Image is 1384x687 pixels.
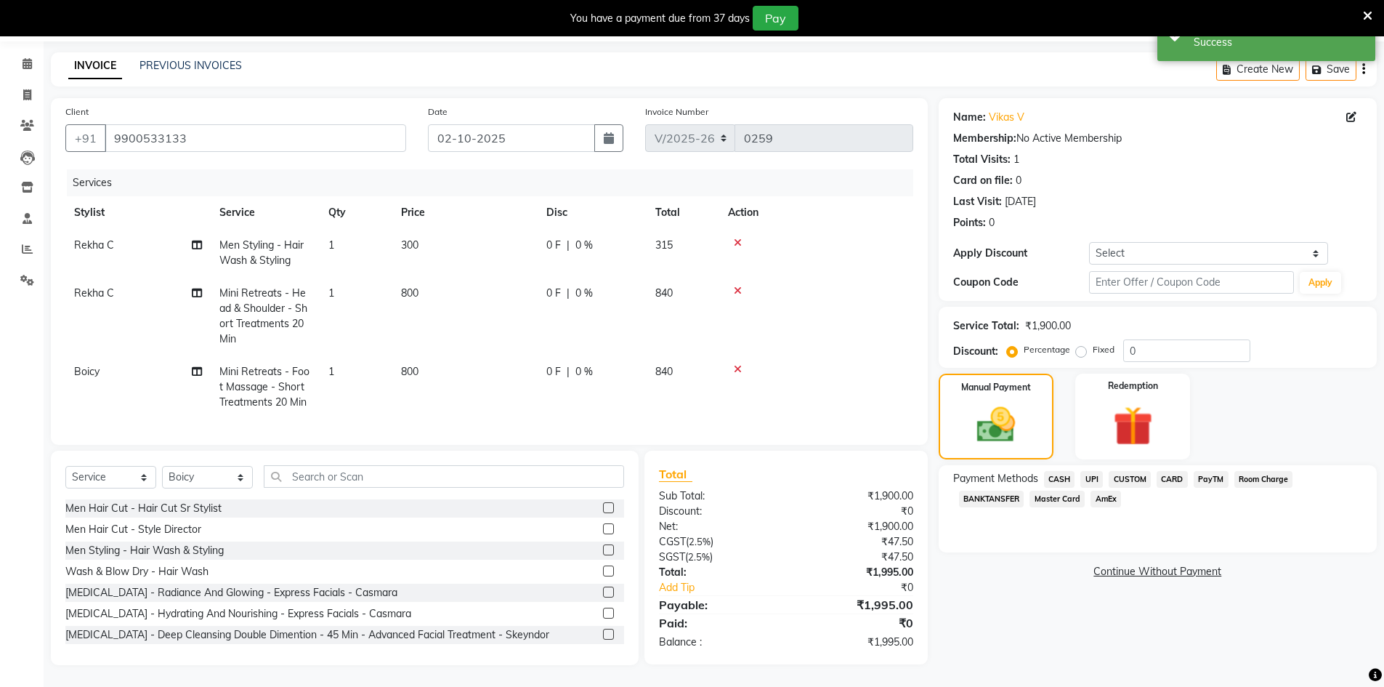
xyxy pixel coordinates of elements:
[65,124,106,152] button: +91
[74,238,114,252] span: Rekha C
[989,110,1024,125] a: Vikas V
[1090,491,1121,507] span: AmEx
[1300,272,1341,294] button: Apply
[942,564,1374,579] a: Continue Without Payment
[659,550,685,563] span: SGST
[65,501,222,516] div: Men Hair Cut - Hair Cut Sr Stylist
[953,194,1002,209] div: Last Visit:
[401,365,418,378] span: 800
[786,504,924,519] div: ₹0
[953,215,986,230] div: Points:
[65,105,89,118] label: Client
[65,522,201,537] div: Men Hair Cut - Style Director
[786,596,924,614] div: ₹1,995.00
[1029,491,1085,507] span: Master Card
[961,381,1031,394] label: Manual Payment
[428,105,448,118] label: Date
[648,614,786,632] div: Paid:
[965,403,1027,447] img: _cash.svg
[392,196,538,229] th: Price
[139,59,242,72] a: PREVIOUS INVOICES
[648,565,786,580] div: Total:
[546,364,561,379] span: 0 F
[320,196,392,229] th: Qty
[659,467,692,482] span: Total
[989,215,995,230] div: 0
[575,286,593,301] span: 0 %
[953,173,1013,188] div: Card on file:
[1044,471,1075,488] span: CASH
[648,596,786,614] div: Payable:
[786,519,924,534] div: ₹1,900.00
[264,465,624,488] input: Search or Scan
[1013,152,1019,167] div: 1
[570,11,750,26] div: You have a payment due from 37 days
[953,318,1019,334] div: Service Total:
[567,286,570,301] span: |
[648,504,786,519] div: Discount:
[647,196,719,229] th: Total
[1306,58,1356,81] button: Save
[68,53,122,79] a: INVOICE
[953,110,986,125] div: Name:
[328,286,334,300] span: 1
[65,585,397,600] div: [MEDICAL_DATA] - Radiance And Glowing - Express Facials - Casmara
[648,580,809,595] a: Add Tip
[1109,471,1151,488] span: CUSTOM
[953,275,1090,290] div: Coupon Code
[65,543,224,558] div: Men Styling - Hair Wash & Styling
[786,635,924,650] div: ₹1,995.00
[546,238,561,253] span: 0 F
[546,286,561,301] span: 0 F
[575,364,593,379] span: 0 %
[959,491,1024,507] span: BANKTANSFER
[786,489,924,504] div: ₹1,900.00
[655,286,673,300] span: 840
[648,534,786,550] div: ( )
[786,550,924,565] div: ₹47.50
[74,365,100,378] span: Boicy
[219,238,304,267] span: Men Styling - Hair Wash & Styling
[1194,35,1364,50] div: Success
[65,627,549,643] div: [MEDICAL_DATA] - Deep Cleansing Double Dimention - 45 Min - Advanced Facial Treatment - Skeyndor
[953,131,1362,146] div: No Active Membership
[953,471,1038,486] span: Payment Methods
[1194,471,1229,488] span: PayTM
[211,196,320,229] th: Service
[689,536,711,547] span: 2.5%
[753,6,798,31] button: Pay
[953,131,1016,146] div: Membership:
[1093,343,1114,356] label: Fixed
[953,246,1090,261] div: Apply Discount
[1016,173,1021,188] div: 0
[648,489,786,504] div: Sub Total:
[1101,401,1165,451] img: _gift.svg
[219,286,307,345] span: Mini Retreats - Head & Shoulder - Short Treatments 20 Min
[953,344,998,359] div: Discount:
[1089,271,1294,294] input: Enter Offer / Coupon Code
[401,286,418,300] span: 800
[1024,343,1070,356] label: Percentage
[65,196,211,229] th: Stylist
[1080,471,1103,488] span: UPI
[1108,379,1158,393] label: Redemption
[655,238,673,252] span: 315
[786,565,924,580] div: ₹1,995.00
[648,550,786,565] div: ( )
[567,238,570,253] span: |
[567,364,570,379] span: |
[953,152,1011,167] div: Total Visits:
[74,286,114,300] span: Rekha C
[67,169,924,196] div: Services
[1216,58,1300,81] button: Create New
[328,365,334,378] span: 1
[401,238,418,252] span: 300
[538,196,647,229] th: Disc
[648,635,786,650] div: Balance :
[328,238,334,252] span: 1
[719,196,913,229] th: Action
[786,534,924,550] div: ₹47.50
[1025,318,1071,334] div: ₹1,900.00
[645,105,708,118] label: Invoice Number
[688,551,710,563] span: 2.5%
